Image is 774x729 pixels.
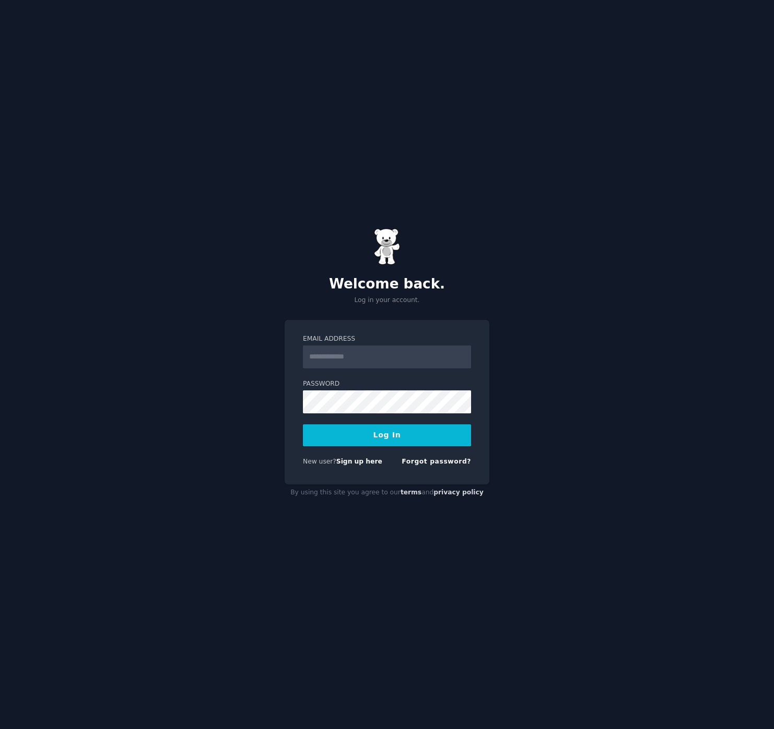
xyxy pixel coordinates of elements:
a: privacy policy [433,489,484,496]
img: Gummy Bear [374,228,400,265]
a: Forgot password? [402,458,471,465]
h2: Welcome back. [285,276,489,293]
div: By using this site you agree to our and [285,484,489,501]
a: Sign up here [336,458,382,465]
button: Log In [303,424,471,446]
label: Password [303,379,471,389]
label: Email Address [303,334,471,344]
a: terms [401,489,421,496]
span: New user? [303,458,336,465]
p: Log in your account. [285,296,489,305]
